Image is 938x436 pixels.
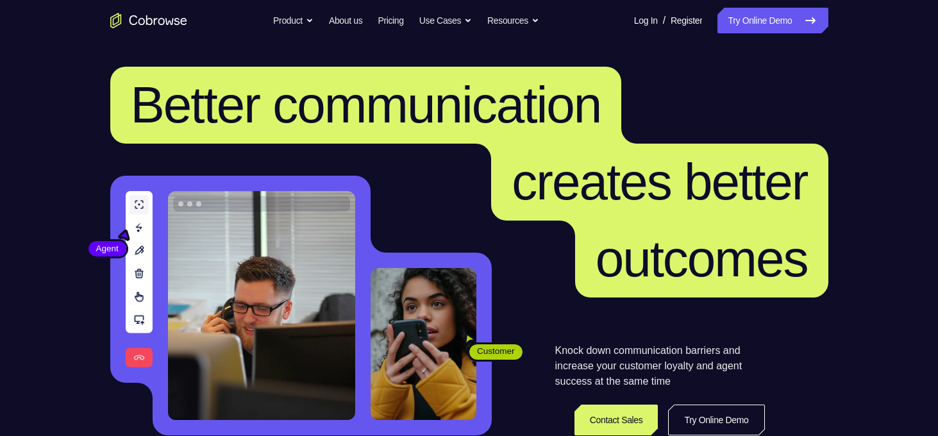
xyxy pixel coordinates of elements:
[596,230,808,287] span: outcomes
[371,268,476,420] img: A customer holding their phone
[555,343,765,389] p: Knock down communication barriers and increase your customer loyalty and agent success at the sam...
[329,8,362,33] a: About us
[668,405,764,435] a: Try Online Demo
[419,8,472,33] button: Use Cases
[110,13,187,28] a: Go to the home page
[487,8,539,33] button: Resources
[574,405,658,435] a: Contact Sales
[671,8,702,33] a: Register
[378,8,403,33] a: Pricing
[634,8,658,33] a: Log In
[512,153,807,210] span: creates better
[717,8,828,33] a: Try Online Demo
[168,191,355,420] img: A customer support agent talking on the phone
[663,13,666,28] span: /
[131,76,601,133] span: Better communication
[273,8,314,33] button: Product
